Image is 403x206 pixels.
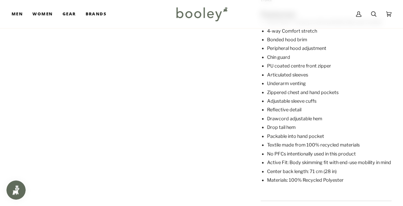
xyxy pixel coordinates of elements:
[267,151,356,157] span: No PFCs intentionally used in this product
[267,45,326,51] span: Peripheral hood adjustment
[85,11,106,17] span: Brands
[325,169,337,174] span: 28 in)
[267,63,331,69] span: PU coated centre front zipper
[6,180,26,200] iframe: Button to open loyalty program pop-up
[267,98,316,104] span: Adjustable sleeve cuffs
[32,11,53,17] span: Women
[267,81,306,86] span: Underarm venting
[267,133,324,139] span: Packable into hand pocket
[267,160,391,165] span: Active Fit: Body skimming fit with end-use mobility in mind
[173,5,230,23] img: Booley
[267,124,296,130] span: Drop tail hem
[267,37,307,43] span: Bonded hood brim
[267,168,391,175] li: Center back length: 71 cm (
[267,28,317,34] span: 4-way Comfort stretch
[12,11,23,17] span: Men
[267,142,360,148] span: Textile made from 100% recycled materials
[267,177,391,184] li: Materials: 100% Recycled Polyester
[267,90,339,95] span: Zippered chest and hand pockets
[63,11,76,17] span: Gear
[267,116,322,122] span: Drawcord adjustable hem
[267,72,308,78] span: Articulated sleeves
[267,107,301,113] span: Reflective detail
[267,54,290,60] span: Chin guard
